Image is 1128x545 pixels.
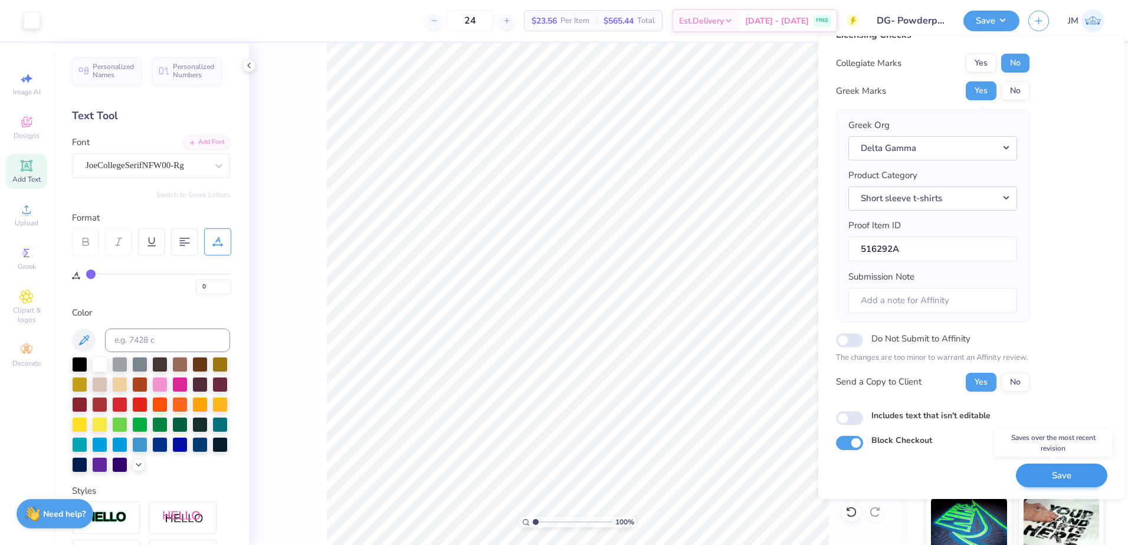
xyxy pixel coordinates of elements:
[72,136,90,149] label: Font
[15,218,38,228] span: Upload
[637,15,655,27] span: Total
[604,15,634,27] span: $565.44
[72,108,230,124] div: Text Tool
[868,9,955,32] input: Untitled Design
[836,352,1029,364] p: The changes are too minor to warrant an Affinity review.
[14,131,40,140] span: Designs
[966,81,996,100] button: Yes
[72,211,231,225] div: Format
[1068,14,1078,28] span: JM
[12,175,41,184] span: Add Text
[18,262,36,271] span: Greek
[162,510,204,525] img: Shadow
[871,409,991,422] label: Includes text that isn't editable
[532,15,557,27] span: $23.56
[966,373,996,392] button: Yes
[72,484,230,498] div: Styles
[1001,81,1029,100] button: No
[1001,373,1029,392] button: No
[848,169,917,182] label: Product Category
[963,11,1019,31] button: Save
[93,63,135,79] span: Personalized Names
[871,434,932,446] label: Block Checkout
[679,15,724,27] span: Est. Delivery
[447,10,493,31] input: – –
[183,136,230,149] div: Add Font
[848,136,1017,160] button: Delta Gamma
[745,15,809,27] span: [DATE] - [DATE]
[848,219,901,232] label: Proof Item ID
[848,186,1017,211] button: Short sleeve t-shirts
[848,270,914,284] label: Submission Note
[871,331,970,346] label: Do Not Submit to Affinity
[836,84,886,98] div: Greek Marks
[836,57,901,70] div: Collegiate Marks
[43,508,86,520] strong: Need help?
[994,429,1112,457] div: Saves over the most recent revision
[1016,464,1107,488] button: Save
[966,54,996,73] button: Yes
[816,17,828,25] span: FREE
[848,288,1017,313] input: Add a note for Affinity
[86,511,127,524] img: Stroke
[12,359,41,368] span: Decorate
[13,87,41,97] span: Image AI
[560,15,589,27] span: Per Item
[1068,9,1104,32] a: JM
[105,329,230,352] input: e.g. 7428 c
[72,306,230,320] div: Color
[173,63,215,79] span: Personalized Numbers
[1081,9,1104,32] img: Joshua Malaki
[6,306,47,324] span: Clipart & logos
[615,517,634,527] span: 100 %
[156,190,230,199] button: Switch to Greek Letters
[848,119,890,132] label: Greek Org
[836,375,922,389] div: Send a Copy to Client
[1001,54,1029,73] button: No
